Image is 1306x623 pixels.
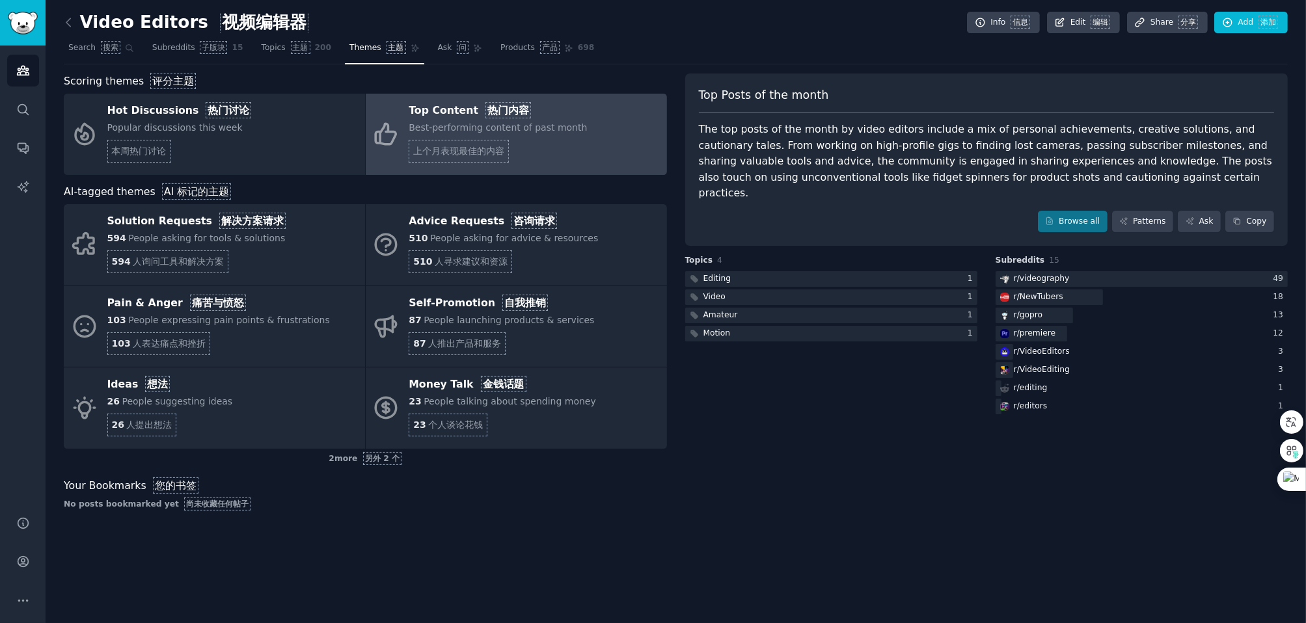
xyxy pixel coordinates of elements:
div: Advice Requests [409,211,598,232]
span: 87 [413,338,426,349]
span: 15 [232,42,243,54]
font: 搜索 [103,43,118,52]
font: 尚未收藏任何帖子 [186,499,249,509]
font: 主题 [388,43,404,52]
span: 510 [409,233,428,243]
a: Amateur1 [685,308,977,324]
div: r/ videography [1014,273,1070,285]
div: 1 [1278,382,1288,394]
img: gopro [1000,311,1009,320]
a: VideoEditingr/VideoEditing3 [996,362,1288,378]
a: Motion1 [685,326,977,342]
span: Top Posts of the month [699,87,829,103]
div: Self-Promotion [409,293,594,313]
font: 添加 [1260,18,1276,27]
div: 18 [1273,291,1288,303]
span: Topics [685,255,713,267]
span: People asking for advice & resources [430,233,598,243]
a: VideoEditorsr/VideoEditors3 [996,344,1288,360]
span: AI-tagged themes [64,184,231,200]
font: 编辑 [1093,18,1108,27]
a: Self-Promotion 自我推销87People launching products & services87人推出产品和服务 [366,286,667,367]
span: People asking for tools & solutions [128,233,285,243]
div: 1 [968,291,977,303]
span: 23 [413,419,426,430]
div: 3 [1278,346,1288,358]
div: 49 [1273,273,1288,285]
div: The top posts of the month by video editors include a mix of personal achievements, creative solu... [699,122,1275,202]
div: 13 [1273,310,1288,321]
img: videography [1000,274,1009,284]
img: VideoEditing [1000,365,1009,375]
img: GummySearch logo [8,12,38,34]
span: People talking about spending money [424,396,596,406]
div: 1 [1278,401,1288,412]
div: r/ editing [1014,382,1048,394]
div: Amateur [703,310,738,321]
font: 您的书签 [155,479,197,492]
a: r/editing1 [996,380,1288,397]
a: Ask 问 [433,38,487,64]
div: 1 [968,310,977,321]
a: Solution Requests 解决方案请求594People asking for tools & solutions594人询问工具和解决方案 [64,204,365,285]
font: 信息 [1013,18,1028,27]
span: 200 [315,42,332,54]
font: 咨询请求 [513,215,555,227]
div: Editing [703,273,731,285]
a: editorsr/editors1 [996,399,1288,415]
div: Motion [703,328,731,339]
span: People expressing pain points & frustrations [128,315,330,325]
a: Money Talk 金钱话题23People talking about spending money23个人谈论花钱 [366,367,667,449]
span: 个人谈论花钱 [428,419,483,430]
span: 87 [409,315,421,325]
span: 人询问工具和解决方案 [133,256,224,267]
img: editors [1000,402,1009,411]
span: Themes [349,42,405,54]
div: r/ NewTubers [1014,291,1063,303]
div: Pain & Anger [107,293,330,313]
a: NewTubersr/NewTubers18 [996,289,1288,306]
span: 26 [112,419,124,430]
span: 23 [409,396,421,406]
a: Ask [1178,211,1221,233]
span: 人提出想法 [126,419,172,430]
a: Add 添加 [1214,12,1288,34]
a: Patterns [1112,211,1173,233]
a: Info 信息 [967,12,1040,34]
div: 3 [1278,364,1288,376]
font: 金钱话题 [483,378,524,390]
div: 2 more [64,449,667,470]
div: r/ gopro [1014,310,1042,321]
a: Browse all [1038,211,1108,233]
span: 698 [578,42,595,54]
span: 人推出产品和服务 [428,338,501,349]
div: No posts bookmarked yet [64,499,667,510]
span: Products [500,42,560,54]
div: 12 [1273,328,1288,339]
button: Copy [1225,211,1274,233]
a: videographyr/videography49 [996,271,1288,287]
span: Search [68,42,120,54]
a: Subreddits 子版块15 [148,38,248,64]
span: Popular discussions this week [107,122,243,156]
span: 103 [112,338,131,349]
span: 人寻求建议和资源 [435,256,508,267]
div: r/ VideoEditing [1014,364,1070,376]
a: Search 搜索 [64,38,139,64]
a: Editing1 [685,271,977,287]
a: Pain & Anger 痛苦与愤怒103People expressing pain points & frustrations103人表达痛点和挫折 [64,286,365,367]
a: Video1 [685,289,977,306]
a: Advice Requests 咨询请求510People asking for advice & resources510人寻求建议和资源 [366,204,667,285]
a: Products 产品698 [496,38,599,64]
a: Edit 编辑 [1047,12,1121,34]
div: 1 [968,328,977,339]
font: 问 [459,43,467,52]
a: Themes 主题 [345,38,424,64]
a: Share 分享 [1127,12,1208,34]
font: 主题 [293,43,308,52]
span: 594 [112,256,131,267]
font: 分享 [1180,18,1196,27]
font: 自我推销 [504,297,546,309]
img: NewTubers [1000,293,1009,302]
div: 1 [968,273,977,285]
